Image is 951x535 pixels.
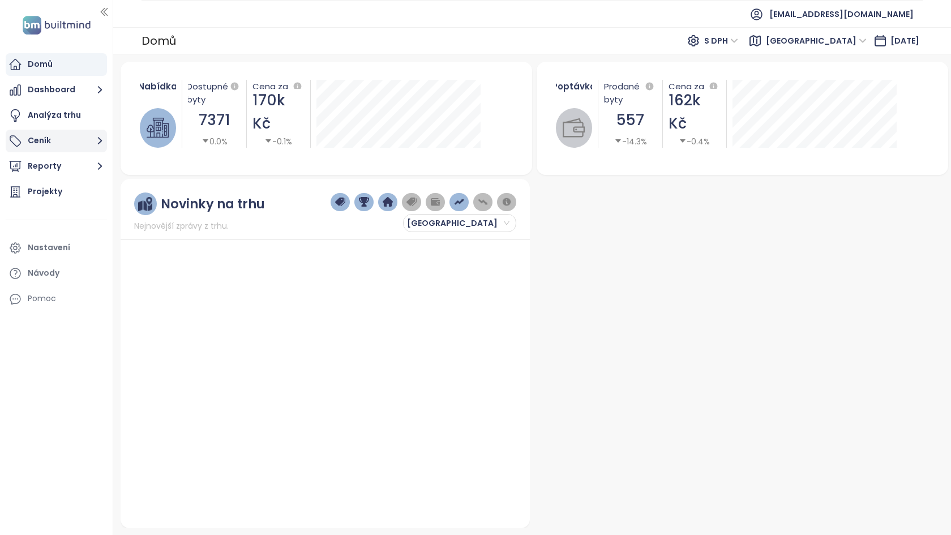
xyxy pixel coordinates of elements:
div: -0.1% [264,135,292,148]
span: caret-down [679,137,687,145]
div: 557 [604,109,656,132]
div: Cena za m² [252,80,291,89]
div: Pomoc [28,292,56,306]
img: wallet [563,117,585,139]
div: Domů [142,29,176,52]
img: information-circle.png [502,197,512,207]
span: caret-down [202,137,209,145]
button: Dashboard [6,79,107,101]
a: Domů [6,53,107,76]
div: 7371 [188,109,240,132]
span: caret-down [614,137,622,145]
span: [DATE] [890,35,919,46]
img: price-decreases.png [478,197,488,207]
button: Reporty [6,155,107,178]
div: -0.4% [679,135,710,148]
div: Návody [28,266,59,280]
div: 0.0% [202,135,228,148]
div: Prodané byty [604,80,656,106]
div: Cena za m² [669,80,721,89]
div: Analýza trhu [28,108,81,122]
a: Návody [6,262,107,285]
a: Projekty [6,181,107,203]
span: Praha [407,215,509,232]
div: -14.3% [614,135,647,148]
span: [EMAIL_ADDRESS][DOMAIN_NAME] [769,1,914,28]
div: Poptávka [556,80,593,93]
span: caret-down [264,137,272,145]
img: logo [19,14,94,37]
div: Nastavení [28,241,70,255]
div: Projekty [28,185,62,199]
div: Novinky na trhu [161,197,265,211]
span: S DPH [704,32,738,49]
div: 170k Kč [252,89,305,135]
span: Nejnovější zprávy z trhu. [134,220,229,232]
div: 162k Kč [669,89,721,135]
div: Dostupné byty [188,80,240,106]
button: Ceník [6,130,107,152]
div: Domů [28,57,53,71]
img: price-increases.png [454,197,464,207]
div: Nabídka [140,80,177,93]
img: trophy-dark-blue.png [359,197,369,207]
a: Analýza trhu [6,104,107,127]
img: home-dark-blue.png [383,197,393,207]
img: wallet-dark-grey.png [430,197,440,207]
img: price-tag-grey.png [406,197,417,207]
span: Praha [766,32,867,49]
img: house [147,117,169,139]
a: Nastavení [6,237,107,259]
div: Pomoc [6,288,107,310]
img: ruler [138,197,152,211]
img: price-tag-dark-blue.png [335,197,345,207]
